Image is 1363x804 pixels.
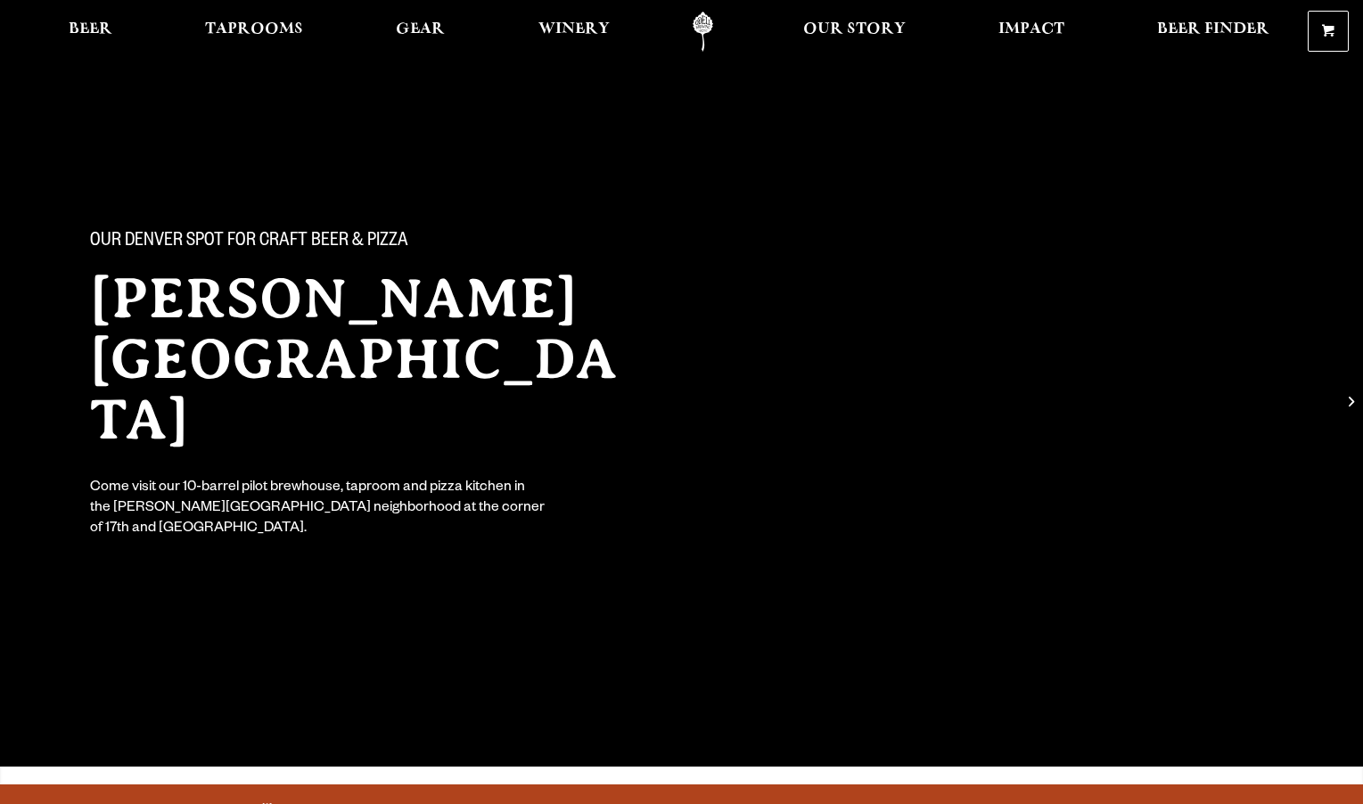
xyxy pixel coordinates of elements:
[527,12,621,52] a: Winery
[987,12,1076,52] a: Impact
[1145,12,1281,52] a: Beer Finder
[57,12,124,52] a: Beer
[90,231,408,254] span: Our Denver spot for craft beer & pizza
[205,22,303,37] span: Taprooms
[803,22,906,37] span: Our Story
[90,479,546,540] div: Come visit our 10-barrel pilot brewhouse, taproom and pizza kitchen in the [PERSON_NAME][GEOGRAPH...
[90,268,646,450] h2: [PERSON_NAME][GEOGRAPHIC_DATA]
[669,12,736,52] a: Odell Home
[193,12,315,52] a: Taprooms
[792,12,917,52] a: Our Story
[69,22,112,37] span: Beer
[1157,22,1269,37] span: Beer Finder
[384,12,456,52] a: Gear
[396,22,445,37] span: Gear
[998,22,1064,37] span: Impact
[538,22,610,37] span: Winery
